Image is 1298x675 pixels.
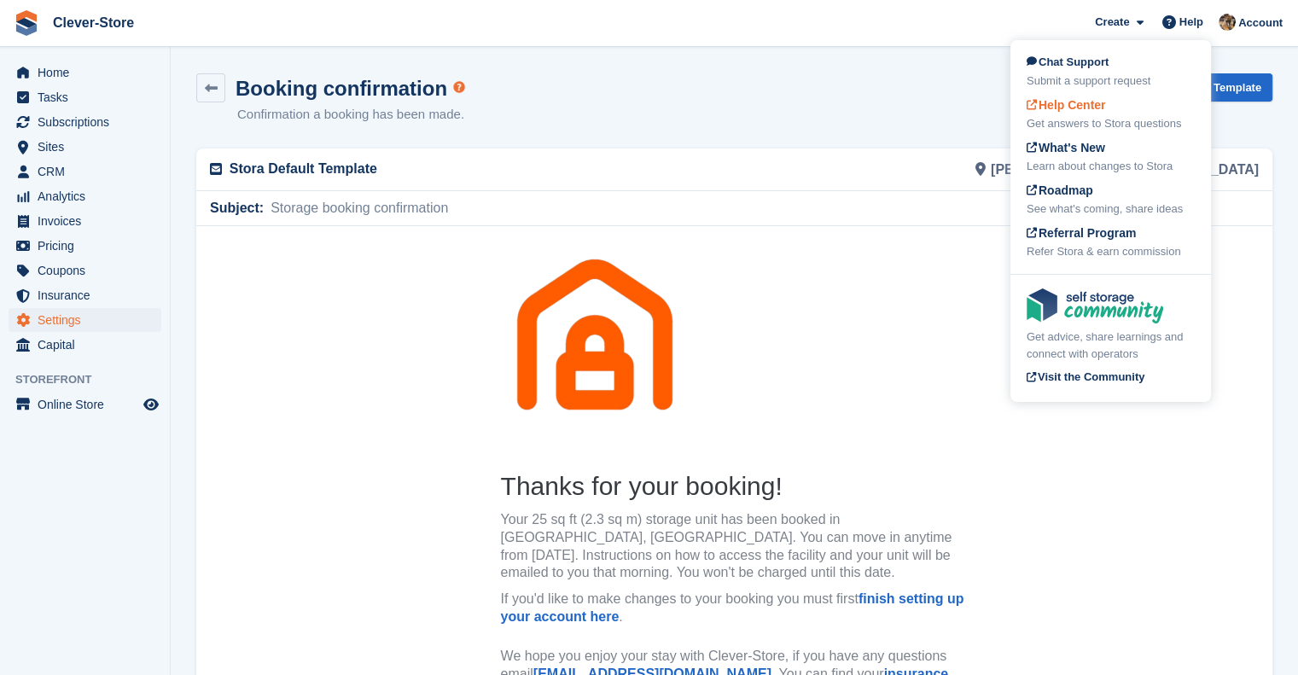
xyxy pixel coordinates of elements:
[1219,14,1236,31] img: Andy Mackinnon
[9,259,161,282] a: menu
[9,110,161,134] a: menu
[305,422,772,474] p: We hope you enjoy your stay with Clever-Store, if you have any questions email . You can find your .
[210,198,264,218] span: Subject:
[305,365,768,398] a: finish setting up your account here
[1095,14,1129,31] span: Create
[38,184,140,208] span: Analytics
[15,371,170,388] span: Storefront
[1027,183,1093,197] span: Roadmap
[1238,15,1283,32] span: Account
[305,573,772,591] p: Phone:
[305,15,492,202] img: Clever-Store Logo
[38,333,140,357] span: Capital
[1027,115,1195,132] div: Get answers to Stora questions
[9,333,161,357] a: menu
[38,259,140,282] span: Coupons
[305,598,772,616] p: Email:
[1027,288,1195,388] a: Get advice, share learnings and connect with operators Visit the Community
[264,198,448,218] span: Storage booking confirmation
[38,209,140,233] span: Invoices
[1027,73,1195,90] div: Submit a support request
[1027,98,1106,112] span: Help Center
[1027,243,1195,260] div: Refer Stora & earn commission
[38,61,140,84] span: Home
[305,243,772,276] h2: Thanks for your booking!
[1027,55,1109,68] span: Chat Support
[1179,14,1203,31] span: Help
[347,573,439,588] a: 0141 374 0466
[38,85,140,109] span: Tasks
[9,184,161,208] a: menu
[38,283,140,307] span: Insurance
[9,61,161,84] a: menu
[1027,226,1136,240] span: Referral Program
[38,308,140,332] span: Settings
[1027,139,1195,175] a: What's New Learn about changes to Stora
[9,393,161,416] a: menu
[38,110,140,134] span: Subscriptions
[237,105,464,125] p: Confirmation a booking has been made.
[451,79,467,95] div: Tooltip anchor
[305,544,772,563] h6: Need help?
[1027,201,1195,218] div: See what's coming, share ideas
[1027,96,1195,132] a: Help Center Get answers to Stora questions
[46,9,141,37] a: Clever-Store
[1027,182,1195,218] a: Roadmap See what's coming, share ideas
[9,85,161,109] a: menu
[9,234,161,258] a: menu
[1027,288,1163,323] img: community-logo-e120dcb29bea30313fccf008a00513ea5fe9ad107b9d62852cae38739ed8438e.svg
[305,364,772,400] p: If you'd like to make changes to your booking you must first .
[735,148,1270,190] div: [PERSON_NAME], [GEOGRAPHIC_DATA]
[141,394,161,415] a: Preview store
[236,77,447,100] h1: Booking confirmation
[1027,158,1195,175] div: Learn about changes to Stora
[9,135,161,159] a: menu
[14,10,39,36] img: stora-icon-8386f47178a22dfd0bd8f6a31ec36ba5ce8667c1dd55bd0f319d3a0aa187defe.svg
[337,440,575,455] a: [EMAIL_ADDRESS][DOMAIN_NAME]
[9,308,161,332] a: menu
[1027,329,1195,362] div: Get advice, share learnings and connect with operators
[342,599,580,614] a: [EMAIL_ADDRESS][DOMAIN_NAME]
[1027,141,1105,154] span: What's New
[1027,370,1144,383] span: Visit the Community
[38,160,140,183] span: CRM
[1027,224,1195,260] a: Referral Program Refer Stora & earn commission
[38,393,140,416] span: Online Store
[9,209,161,233] a: menu
[230,159,725,179] p: Stora Default Template
[38,135,140,159] span: Sites
[9,283,161,307] a: menu
[305,285,772,356] p: Your 25 sq ft (2.3 sq m) storage unit has been booked in [GEOGRAPHIC_DATA], [GEOGRAPHIC_DATA]. Yo...
[38,234,140,258] span: Pricing
[9,160,161,183] a: menu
